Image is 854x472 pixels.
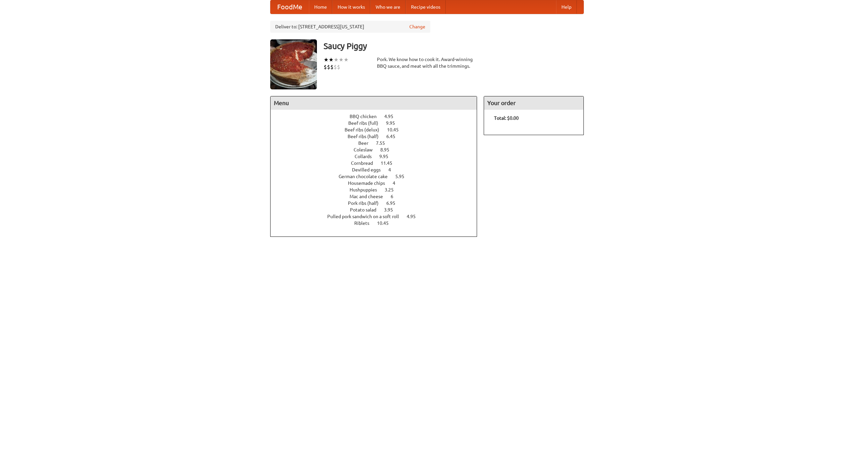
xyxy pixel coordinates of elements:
li: $ [330,63,334,71]
li: ★ [339,56,344,63]
a: Recipe videos [406,0,446,14]
span: Housemade chips [348,180,392,186]
a: BBQ chicken 4.95 [350,114,406,119]
a: Cornbread 11.45 [351,160,405,166]
div: Pork. We know how to cook it. Award-winning BBQ sauce, and meat with all the trimmings. [377,56,477,69]
span: Beef ribs (full) [348,120,385,126]
span: 7.55 [376,140,392,146]
li: $ [334,63,337,71]
a: Devilled eggs 4 [352,167,403,172]
a: Beef ribs (delux) 10.45 [345,127,411,132]
li: ★ [329,56,334,63]
span: Beef ribs (half) [348,134,385,139]
span: Coleslaw [354,147,379,152]
span: 6.95 [386,200,402,206]
span: 10.45 [377,220,395,226]
span: 8.95 [380,147,396,152]
a: Who we are [370,0,406,14]
span: 5.95 [395,174,411,179]
a: Hushpuppies 3.25 [350,187,406,192]
li: $ [324,63,327,71]
span: Cornbread [351,160,380,166]
h3: Saucy Piggy [324,39,584,53]
span: 6.45 [386,134,402,139]
span: 11.45 [381,160,399,166]
a: FoodMe [271,0,309,14]
span: Beer [358,140,375,146]
span: 10.45 [387,127,405,132]
a: Mac and cheese 6 [350,194,406,199]
img: angular.jpg [270,39,317,89]
h4: Menu [271,96,477,110]
b: Total: $0.00 [494,115,519,121]
a: Pulled pork sandwich on a soft roll 4.95 [327,214,428,219]
span: 4 [393,180,402,186]
span: Devilled eggs [352,167,387,172]
span: 4 [388,167,398,172]
span: 3.95 [384,207,400,212]
span: Riblets [354,220,376,226]
a: Pork ribs (half) 6.95 [348,200,408,206]
a: Coleslaw 8.95 [354,147,402,152]
span: Mac and cheese [350,194,390,199]
h4: Your order [484,96,583,110]
span: Collards [355,154,378,159]
li: ★ [334,56,339,63]
li: ★ [324,56,329,63]
span: 9.95 [386,120,402,126]
a: Home [309,0,332,14]
span: Pulled pork sandwich on a soft roll [327,214,406,219]
li: $ [337,63,340,71]
span: 3.25 [385,187,400,192]
a: Potato salad 3.95 [350,207,405,212]
a: Change [409,23,425,30]
div: Deliver to: [STREET_ADDRESS][US_STATE] [270,21,430,33]
a: Collards 9.95 [355,154,401,159]
a: Beef ribs (full) 9.95 [348,120,407,126]
span: Potato salad [350,207,383,212]
li: ★ [344,56,349,63]
a: Help [556,0,577,14]
a: How it works [332,0,370,14]
span: Beef ribs (delux) [345,127,386,132]
span: 9.95 [379,154,395,159]
span: BBQ chicken [350,114,383,119]
a: Housemade chips 4 [348,180,408,186]
span: German chocolate cake [339,174,394,179]
span: Pork ribs (half) [348,200,385,206]
a: Beef ribs (half) 6.45 [348,134,408,139]
span: 6 [391,194,400,199]
span: Hushpuppies [350,187,384,192]
li: $ [327,63,330,71]
a: Riblets 10.45 [354,220,401,226]
span: 4.95 [384,114,400,119]
a: German chocolate cake 5.95 [339,174,417,179]
a: Beer 7.55 [358,140,397,146]
span: 4.95 [407,214,422,219]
